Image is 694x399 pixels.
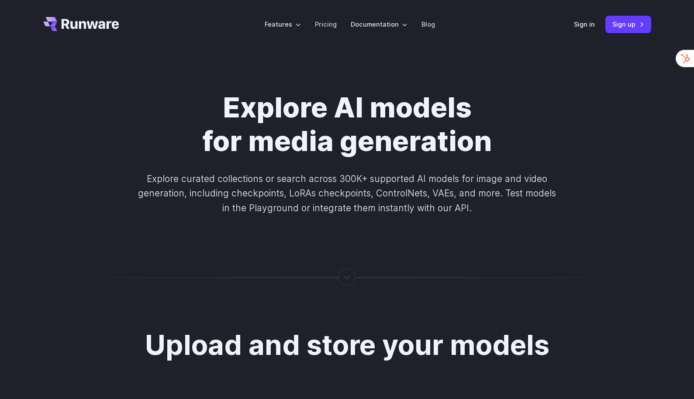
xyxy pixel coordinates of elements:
[134,172,559,215] p: Explore curated collections or search across 300K+ supported AI models for image and video genera...
[104,91,590,158] h1: Explore AI models for media generation
[421,19,435,29] a: Blog
[574,19,595,29] a: Sign in
[351,19,407,29] label: Documentation
[265,19,301,29] label: Features
[43,17,119,31] a: Go to /
[605,16,651,33] a: Sign up
[315,19,337,29] a: Pricing
[145,330,549,360] h2: Upload and store your models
